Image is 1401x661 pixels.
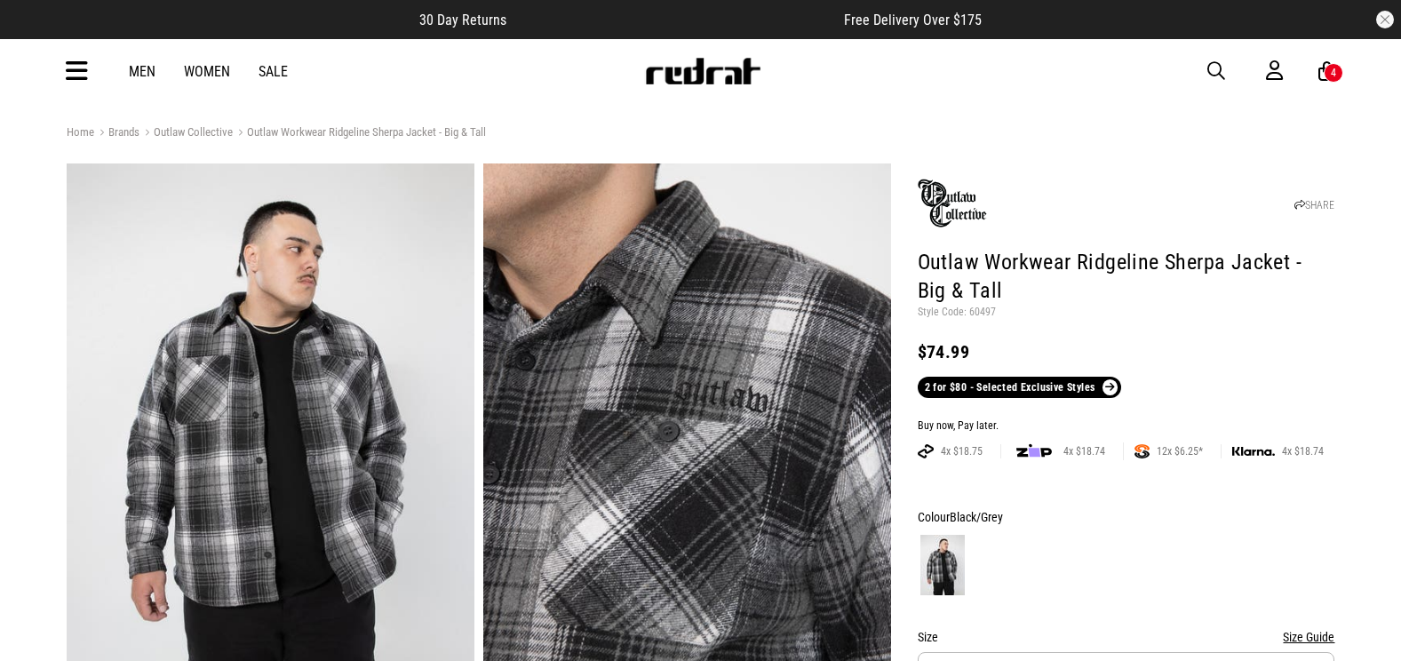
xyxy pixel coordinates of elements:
button: Size Guide [1283,626,1334,648]
div: $74.99 [918,341,1335,362]
h1: Outlaw Workwear Ridgeline Sherpa Jacket - Big & Tall [918,249,1335,306]
a: 4 [1318,62,1335,81]
a: Sale [259,63,288,80]
span: 4x $18.74 [1056,444,1112,458]
p: Style Code: 60497 [918,306,1335,320]
span: Free Delivery Over $175 [844,12,982,28]
a: SHARE [1294,199,1334,211]
img: KLARNA [1232,447,1275,457]
div: Colour [918,506,1335,528]
div: Buy now, Pay later. [918,419,1335,434]
span: Black/Grey [950,510,1003,524]
div: Size [918,626,1335,648]
span: 12x $6.25* [1150,444,1210,458]
span: 4x $18.74 [1275,444,1331,458]
a: Brands [94,125,139,142]
a: Home [67,125,94,139]
img: Black/Grey [920,535,965,595]
span: 30 Day Returns [419,12,506,28]
a: Women [184,63,230,80]
img: zip [1016,442,1052,460]
span: 4x $18.75 [934,444,990,458]
iframe: Customer reviews powered by Trustpilot [542,11,808,28]
img: AFTERPAY [918,444,934,458]
a: Men [129,63,155,80]
img: Redrat logo [644,58,761,84]
div: 4 [1331,67,1336,79]
a: 2 for $80 - Selected Exclusive Styles [918,377,1121,398]
a: Outlaw Collective [139,125,233,142]
img: SPLITPAY [1134,444,1150,458]
img: Outlaw Collective [918,179,989,228]
a: Outlaw Workwear Ridgeline Sherpa Jacket - Big & Tall [233,125,486,142]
